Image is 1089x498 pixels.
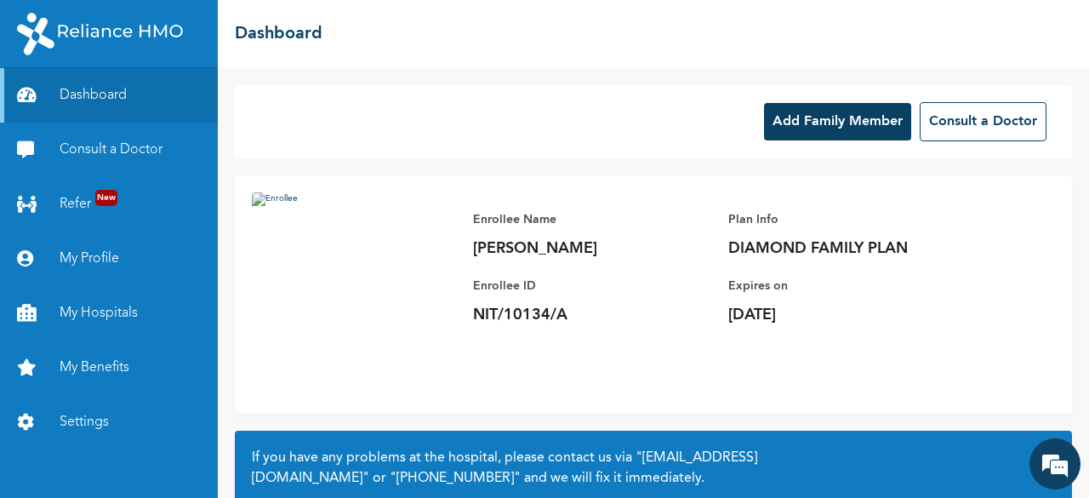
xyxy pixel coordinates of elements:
p: NIT/10134/A [473,305,711,325]
button: Add Family Member [764,103,911,140]
img: RelianceHMO's Logo [17,13,183,55]
p: [DATE] [728,305,966,325]
p: Plan Info [728,209,966,230]
h2: Dashboard [235,21,322,47]
p: [PERSON_NAME] [473,238,711,259]
a: "[PHONE_NUMBER]" [390,472,521,485]
p: Enrollee Name [473,209,711,230]
h2: If you have any problems at the hospital, please contact us via or and we will fix it immediately. [252,448,1055,489]
p: Enrollee ID [473,276,711,296]
img: Enrollee [252,192,456,397]
p: Expires on [728,276,966,296]
button: Consult a Doctor [920,102,1046,141]
p: DIAMOND FAMILY PLAN [728,238,966,259]
span: New [95,190,117,206]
